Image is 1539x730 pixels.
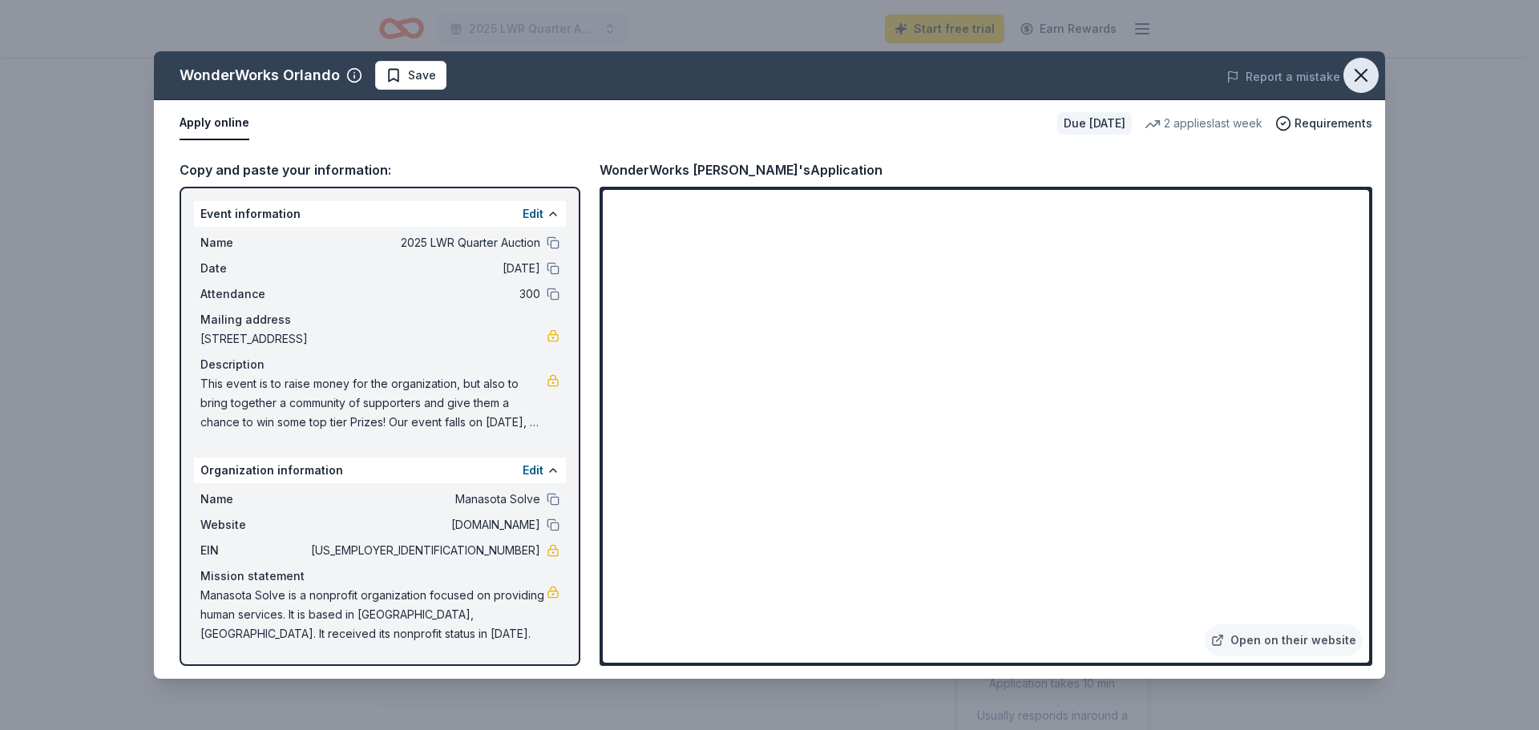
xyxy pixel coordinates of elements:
span: [DATE] [308,259,540,278]
span: Name [200,490,308,509]
a: Open on their website [1205,624,1363,656]
div: Event information [194,201,566,227]
button: Apply online [180,107,249,140]
button: Edit [523,204,543,224]
span: Save [408,66,436,85]
div: WonderWorks Orlando [180,63,340,88]
button: Edit [523,461,543,480]
span: [US_EMPLOYER_IDENTIFICATION_NUMBER] [308,541,540,560]
span: Date [200,259,308,278]
div: WonderWorks [PERSON_NAME]'s Application [600,159,883,180]
span: Manasota Solve is a nonprofit organization focused on providing human services. It is based in [G... [200,586,547,643]
span: EIN [200,541,308,560]
span: 300 [308,284,540,304]
span: Name [200,233,308,252]
div: Organization information [194,458,566,483]
span: Website [200,515,308,534]
span: Attendance [200,284,308,304]
div: 2 applies last week [1145,114,1262,133]
span: [DOMAIN_NAME] [308,515,540,534]
div: Mission statement [200,567,559,586]
div: Due [DATE] [1057,112,1132,135]
button: Report a mistake [1226,67,1340,87]
div: Mailing address [200,310,559,329]
span: Requirements [1295,114,1372,133]
span: Manasota Solve [308,490,540,509]
button: Save [375,61,446,90]
span: 2025 LWR Quarter Auction [308,233,540,252]
span: [STREET_ADDRESS] [200,329,547,349]
span: This event is to raise money for the organization, but also to bring together a community of supp... [200,374,547,432]
div: Copy and paste your information: [180,159,580,180]
button: Requirements [1275,114,1372,133]
div: Description [200,355,559,374]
